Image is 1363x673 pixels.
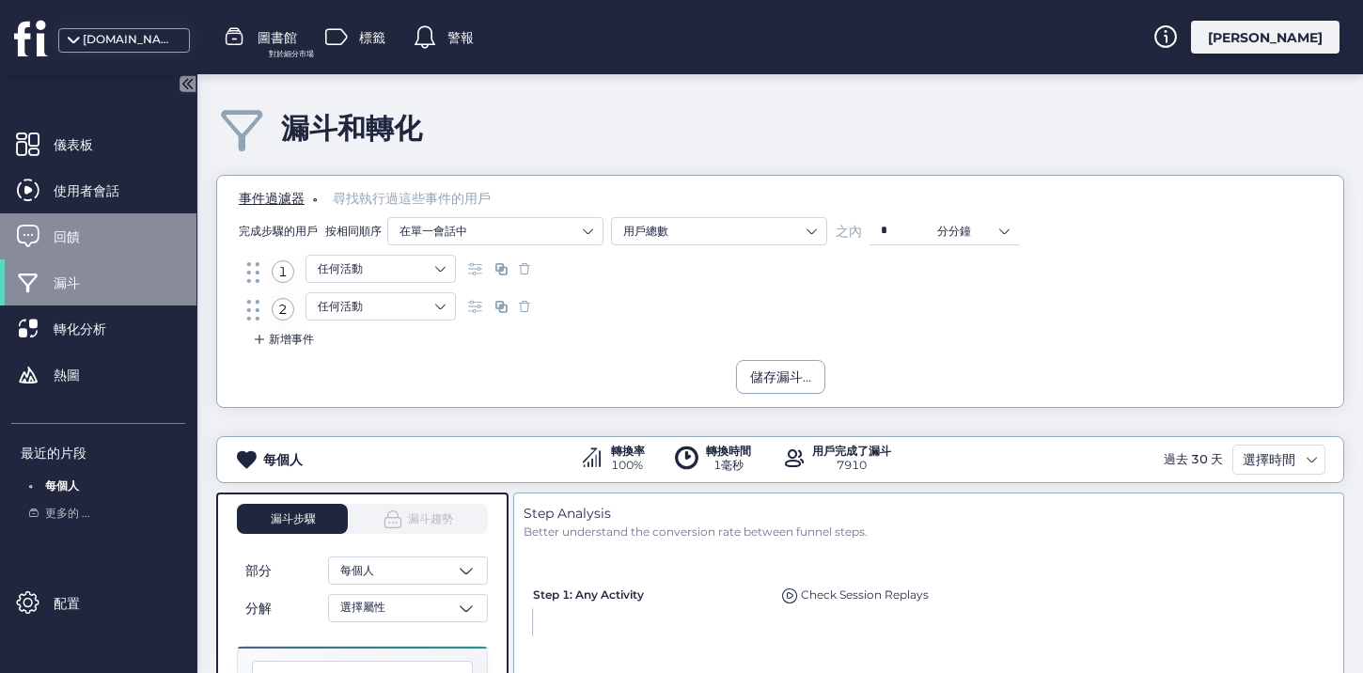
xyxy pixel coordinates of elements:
font: 最近的片段 [21,445,86,462]
font: 漏斗 [54,274,80,291]
font: 。 [312,187,325,204]
font: 任何活動 [318,299,363,313]
font: 之內 [836,223,862,240]
font: 選擇屬性 [340,600,385,614]
font: 標籤 [359,29,385,46]
div: Step 1: Any Activity [533,578,768,603]
font: 用戶完成了漏斗 [812,444,891,458]
font: 任何活動 [318,261,363,275]
font: 分分鐘 [937,224,971,238]
span: Step 1: Any Activity [533,587,644,602]
font: 部分 [245,562,272,579]
nz-select-item: 在單一會話中 [399,217,591,245]
font: 2 [278,301,288,318]
font: 轉化分析 [54,321,106,337]
span: Check Session Replays [801,587,929,602]
font: 漏斗趨勢 [408,511,453,525]
font: 事件過濾器 [239,190,305,207]
nz-select-item: 任何活動 [318,292,444,321]
font: 儲存漏斗... [750,368,811,385]
font: 按相同順序 [325,224,382,238]
font: 選擇時間 [1243,451,1295,468]
font: 更多的 ... [45,506,90,520]
button: 部分 [237,559,324,582]
font: 儀表板 [54,136,93,153]
div: Better understand the conversion rate between funnel steps. [524,524,1334,541]
font: 完成步驟的用戶 [239,224,318,238]
font: 轉換時間 [706,444,751,458]
div: Step Analysis [524,503,1334,524]
font: 配置 [54,595,80,612]
font: [DOMAIN_NAME] [83,32,182,46]
font: 每個人 [340,563,374,577]
button: 分解 [237,597,324,619]
font: 對於細分市場 [269,49,314,58]
font: 使用者會話 [54,182,119,199]
font: 過去 30 天 [1164,452,1223,466]
font: 尋找執行過這些事件的用戶 [333,190,491,207]
nz-select-item: 任何活動 [318,255,444,283]
nz-select-item: 用戶總數 [623,217,815,245]
font: [PERSON_NAME] [1208,29,1323,46]
font: 漏斗和轉化 [281,111,422,146]
font: 每個人 [45,478,79,493]
font: 用戶總數 [623,224,668,238]
font: 1 [278,263,288,280]
div: Replays of user dropping [777,578,933,604]
nz-select-item: 分分鐘 [937,217,1009,245]
font: 在單一會話中 [399,224,467,238]
font: 新增事件 [269,332,314,346]
font: 分解 [245,600,272,617]
font: 。 [28,476,39,490]
font: 1毫秒 [713,458,744,472]
font: 100% [611,458,643,472]
font: 熱圖 [54,367,80,383]
font: 7910 [837,458,867,472]
font: 漏斗步驟 [271,511,316,525]
font: 回饋 [54,228,80,245]
font: 警報 [447,29,474,46]
font: 圖書館 [258,29,297,46]
font: 轉換率 [611,444,645,458]
font: 每個人 [263,451,303,468]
